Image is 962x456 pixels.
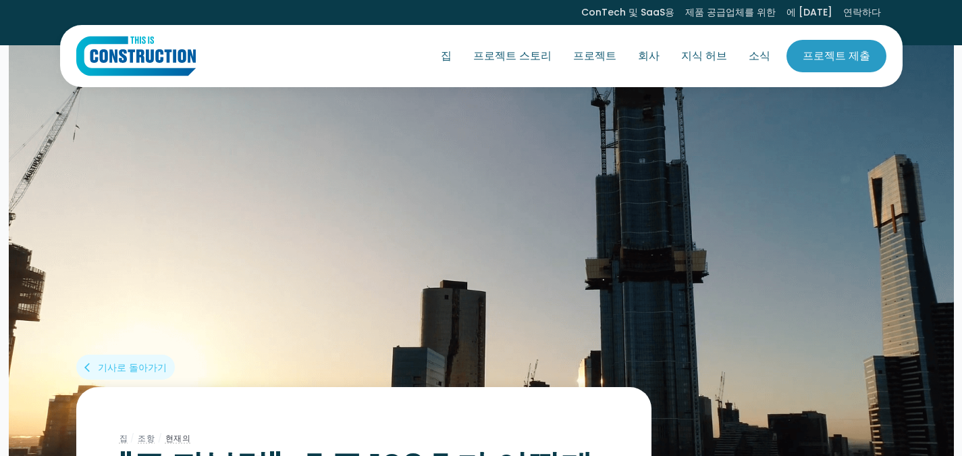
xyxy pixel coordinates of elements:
[76,36,196,76] img: 이것은 건설 로고입니다
[685,5,776,19] font: 제품 공급업체를 위한
[843,5,881,19] font: 연락하다
[670,37,738,75] a: 지식 허브
[441,48,452,64] font: 집
[76,36,196,76] a: 집
[76,355,175,380] a: arrow_back_ios기사로 돌아가기
[84,362,95,373] font: arrow_back_ios
[119,432,128,444] a: 집
[738,37,781,75] a: 소식
[681,48,727,64] font: 지식 허브
[581,5,674,19] font: ConTech 및 SaaS용
[749,48,770,64] font: 소식
[158,432,163,444] font: /
[627,37,670,75] a: 회사
[462,37,562,75] a: 프로젝트 스토리
[786,40,886,72] a: 프로젝트 제출
[165,432,191,444] a: 현재의
[562,37,627,75] a: 프로젝트
[786,5,832,19] font: 에 [DATE]
[130,432,135,444] font: /
[473,48,552,64] font: 프로젝트 스토리
[98,361,167,374] font: 기사로 돌아가기
[430,37,462,75] a: 집
[573,48,616,64] font: 프로젝트
[138,432,155,444] a: 조항
[638,48,660,64] font: 회사
[803,48,870,64] font: 프로젝트 제출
